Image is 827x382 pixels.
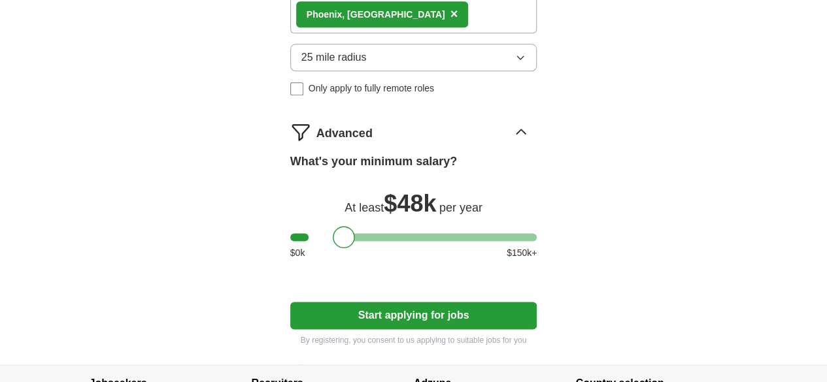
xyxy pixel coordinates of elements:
span: At least [345,201,384,214]
input: Only apply to fully remote roles [290,82,303,95]
span: per year [439,201,482,214]
strong: Phoenix [307,9,342,20]
span: Advanced [316,125,373,142]
label: What's your minimum salary? [290,153,457,170]
button: × [450,5,458,24]
span: $ 150 k+ [507,246,537,260]
p: By registering, you consent to us applying to suitable jobs for you [290,334,537,346]
button: 25 mile radius [290,44,537,71]
span: Only apply to fully remote roles [309,82,434,95]
span: $ 48k [384,190,436,217]
span: $ 0 k [290,246,305,260]
img: filter [290,121,311,142]
button: Start applying for jobs [290,302,537,329]
div: , [GEOGRAPHIC_DATA] [307,8,445,22]
span: × [450,7,458,21]
span: 25 mile radius [301,50,367,65]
